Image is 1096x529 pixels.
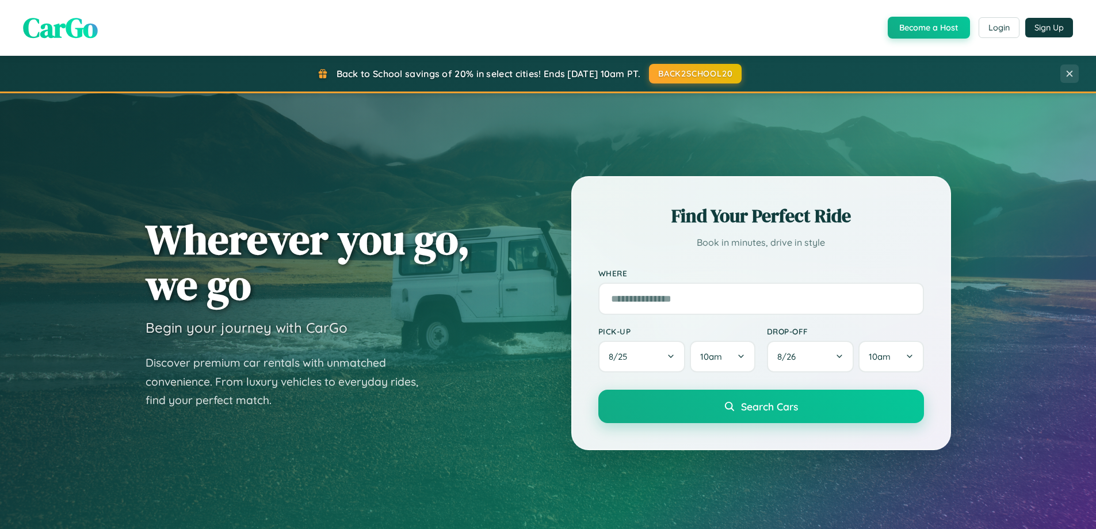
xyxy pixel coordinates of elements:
p: Discover premium car rentals with unmatched convenience. From luxury vehicles to everyday rides, ... [146,353,433,410]
span: 10am [700,351,722,362]
span: 8 / 25 [609,351,633,362]
label: Pick-up [598,326,755,336]
span: CarGo [23,9,98,47]
span: 8 / 26 [777,351,801,362]
button: Sign Up [1025,18,1073,37]
span: 10am [869,351,891,362]
button: Search Cars [598,390,924,423]
label: Drop-off [767,326,924,336]
button: BACK2SCHOOL20 [649,64,742,83]
h1: Wherever you go, we go [146,216,470,307]
button: 8/26 [767,341,854,372]
button: 8/25 [598,341,686,372]
button: Become a Host [888,17,970,39]
button: 10am [858,341,923,372]
button: 10am [690,341,755,372]
span: Search Cars [741,400,798,413]
p: Book in minutes, drive in style [598,234,924,251]
button: Login [979,17,1019,38]
label: Where [598,268,924,278]
h3: Begin your journey with CarGo [146,319,347,336]
span: Back to School savings of 20% in select cities! Ends [DATE] 10am PT. [337,68,640,79]
h2: Find Your Perfect Ride [598,203,924,229]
